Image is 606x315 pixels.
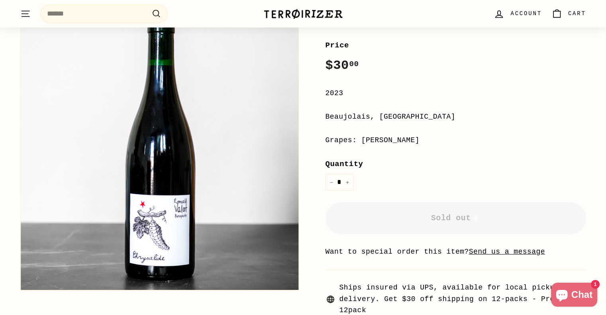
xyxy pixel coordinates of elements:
div: Beaujolais, [GEOGRAPHIC_DATA] [326,111,586,123]
button: Sold out [326,202,586,234]
span: Sold out [431,213,480,223]
label: Quantity [326,158,586,170]
label: Price [326,39,586,51]
a: Cart [547,2,591,25]
div: 2023 [326,88,586,99]
span: Account [510,9,541,18]
a: Send us a message [469,248,545,256]
img: Chrysalide [21,12,298,290]
inbox-online-store-chat: Shopify online store chat [549,283,600,309]
button: Reduce item quantity by one [326,174,337,190]
li: Want to special order this item? [326,246,586,258]
span: Cart [568,9,586,18]
div: Grapes: [PERSON_NAME] [326,135,586,146]
sup: 00 [349,60,359,68]
input: quantity [326,174,353,190]
a: Account [489,2,546,25]
span: $30 [326,58,359,73]
button: Increase item quantity by one [341,174,353,190]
